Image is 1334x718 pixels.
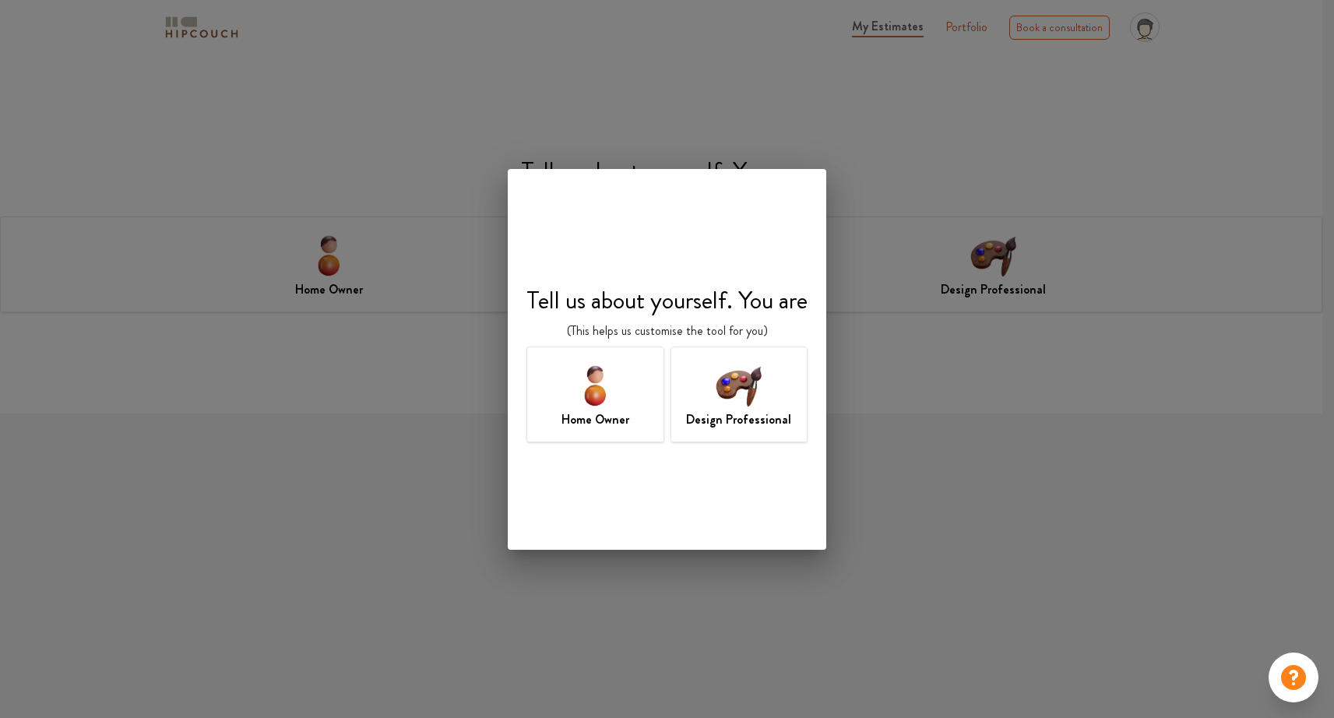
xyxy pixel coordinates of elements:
h7: Home Owner [561,410,629,429]
h7: Design Professional [686,410,791,429]
img: designer-icon [713,360,764,410]
h4: Tell us about yourself. You are [526,285,808,315]
img: home-owner-icon [570,360,621,410]
p: (This helps us customise the tool for you) [567,322,768,340]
